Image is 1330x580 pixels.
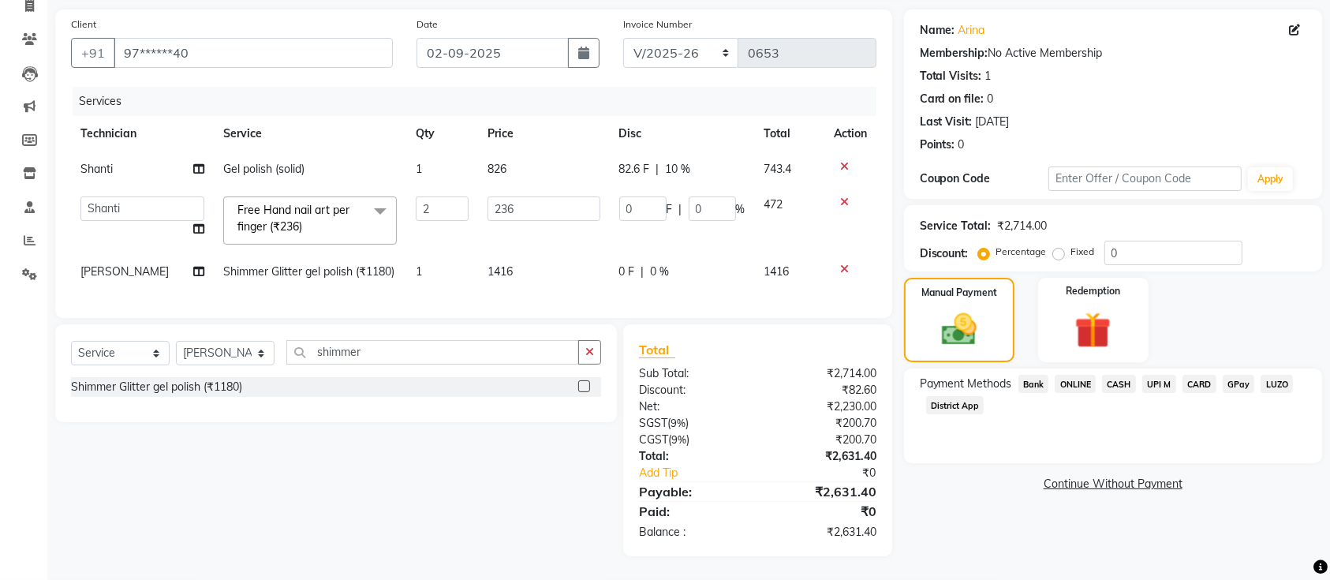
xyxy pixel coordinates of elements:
[1248,167,1293,191] button: Apply
[223,162,304,176] span: Gel polish (solid)
[1182,375,1216,393] span: CARD
[627,524,757,541] div: Balance :
[996,245,1047,259] label: Percentage
[679,201,682,218] span: |
[920,45,1306,62] div: No Active Membership
[627,448,757,465] div: Total:
[619,264,635,280] span: 0 F
[757,365,887,382] div: ₹2,714.00
[920,218,992,234] div: Service Total:
[920,45,988,62] div: Membership:
[1223,375,1255,393] span: GPay
[757,482,887,501] div: ₹2,631.40
[907,476,1319,492] a: Continue Without Payment
[1261,375,1293,393] span: LUZO
[71,17,96,32] label: Client
[958,137,965,153] div: 0
[417,17,438,32] label: Date
[627,432,757,448] div: ( )
[416,264,422,279] span: 1
[639,432,668,447] span: CGST
[71,379,242,395] div: Shimmer Glitter gel polish (₹1180)
[920,376,1012,392] span: Payment Methods
[286,340,579,365] input: Search or Scan
[988,91,994,107] div: 0
[764,197,783,211] span: 472
[73,87,888,116] div: Services
[80,162,113,176] span: Shanti
[237,203,349,234] span: Free Hand nail art per finger (₹236)
[71,38,115,68] button: +91
[921,286,997,300] label: Manual Payment
[478,116,609,152] th: Price
[736,201,745,218] span: %
[920,68,982,84] div: Total Visits:
[757,399,887,415] div: ₹2,230.00
[488,264,513,279] span: 1416
[639,342,675,358] span: Total
[764,162,792,176] span: 743.4
[1063,308,1123,353] img: _gift.svg
[671,433,686,446] span: 9%
[656,161,659,178] span: |
[627,415,757,432] div: ( )
[619,161,650,178] span: 82.6 F
[639,416,667,430] span: SGST
[926,396,984,414] span: District App
[223,264,394,279] span: Shimmer Glitter gel polish (₹1180)
[1018,375,1049,393] span: Bank
[920,114,973,130] div: Last Visit:
[641,264,644,280] span: |
[757,524,887,541] div: ₹2,631.40
[1048,167,1242,191] input: Enter Offer / Coupon Code
[651,264,670,280] span: 0 %
[920,137,955,153] div: Points:
[931,309,988,350] img: _cash.svg
[757,382,887,399] div: ₹82.60
[627,382,757,399] div: Discount:
[757,432,887,448] div: ₹200.70
[920,22,955,39] div: Name:
[80,264,169,279] span: [PERSON_NAME]
[71,116,214,152] th: Technician
[671,417,686,429] span: 9%
[920,245,969,262] div: Discount:
[920,170,1048,187] div: Coupon Code
[627,399,757,415] div: Net:
[627,365,757,382] div: Sub Total:
[214,116,406,152] th: Service
[623,17,692,32] label: Invoice Number
[998,218,1048,234] div: ₹2,714.00
[779,465,888,481] div: ₹0
[824,116,876,152] th: Action
[757,502,887,521] div: ₹0
[920,91,984,107] div: Card on file:
[1066,284,1120,298] label: Redemption
[416,162,422,176] span: 1
[406,116,478,152] th: Qty
[667,201,673,218] span: F
[1142,375,1176,393] span: UPI M
[1071,245,1095,259] label: Fixed
[1055,375,1096,393] span: ONLINE
[755,116,824,152] th: Total
[627,482,757,501] div: Payable:
[1102,375,1136,393] span: CASH
[764,264,790,279] span: 1416
[114,38,393,68] input: Search by Name/Mobile/Email/Code
[985,68,992,84] div: 1
[757,448,887,465] div: ₹2,631.40
[958,22,985,39] a: Arina
[627,465,779,481] a: Add Tip
[610,116,755,152] th: Disc
[976,114,1010,130] div: [DATE]
[627,502,757,521] div: Paid:
[302,219,309,234] a: x
[666,161,691,178] span: 10 %
[757,415,887,432] div: ₹200.70
[488,162,506,176] span: 826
